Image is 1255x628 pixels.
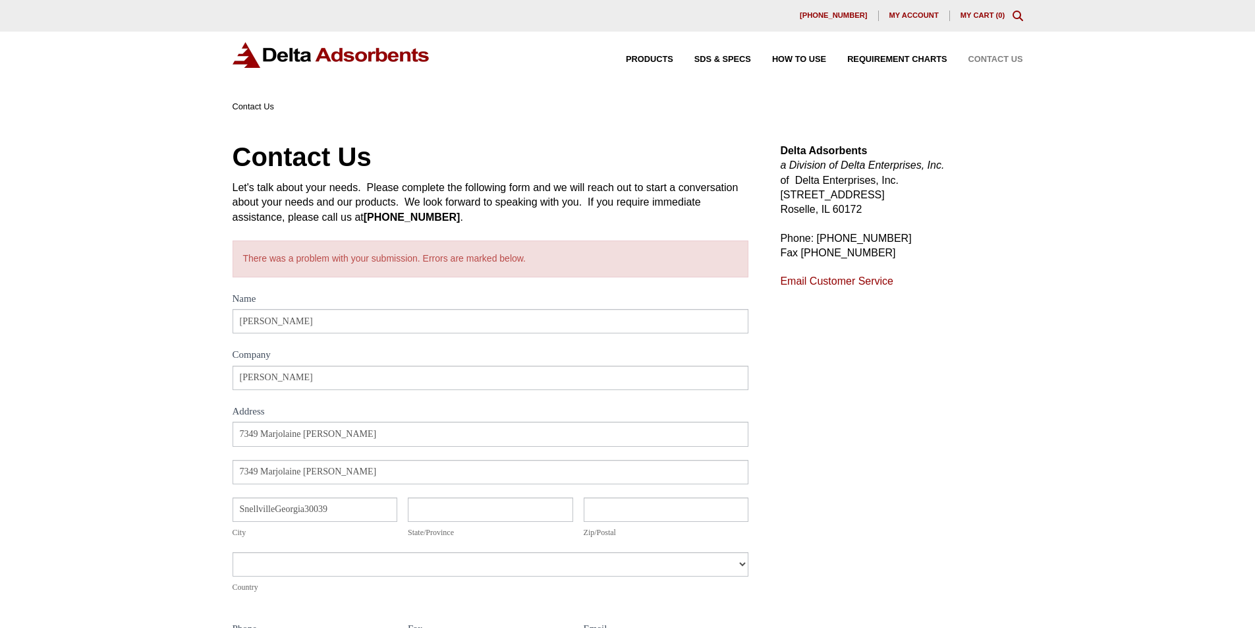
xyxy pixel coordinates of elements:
span: How to Use [772,55,826,64]
img: Delta Adsorbents [233,42,430,68]
a: Products [605,55,673,64]
div: Zip/Postal [584,526,749,539]
strong: [PHONE_NUMBER] [364,212,460,223]
span: Contact Us [233,101,274,111]
span: SDS & SPECS [694,55,751,64]
div: Country [233,581,749,594]
a: My account [879,11,950,21]
a: Contact Us [947,55,1023,64]
a: [PHONE_NUMBER] [789,11,879,21]
div: Toggle Modal Content [1013,11,1023,21]
span: 0 [998,11,1002,19]
h1: Contact Us [233,144,749,170]
em: a Division of Delta Enterprises, Inc. [780,159,944,171]
strong: Delta Adsorbents [780,145,867,156]
p: Phone: [PHONE_NUMBER] Fax [PHONE_NUMBER] [780,231,1022,261]
span: [PHONE_NUMBER] [800,12,868,19]
span: Products [626,55,673,64]
div: State/Province [408,526,573,539]
p: of Delta Enterprises, Inc. [STREET_ADDRESS] Roselle, IL 60172 [780,144,1022,217]
span: Contact Us [968,55,1023,64]
a: Email Customer Service [780,275,893,287]
span: My account [889,12,939,19]
div: There was a problem with your submission. Errors are marked below. [233,241,749,277]
div: Let's talk about your needs. Please complete the following form and we will reach out to start a ... [233,181,749,225]
a: SDS & SPECS [673,55,751,64]
div: City [233,526,398,539]
label: Company [233,347,749,366]
a: My Cart (0) [961,11,1005,19]
span: Requirement Charts [847,55,947,64]
a: How to Use [751,55,826,64]
div: Address [233,403,749,422]
a: Requirement Charts [826,55,947,64]
label: Name [233,291,749,310]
